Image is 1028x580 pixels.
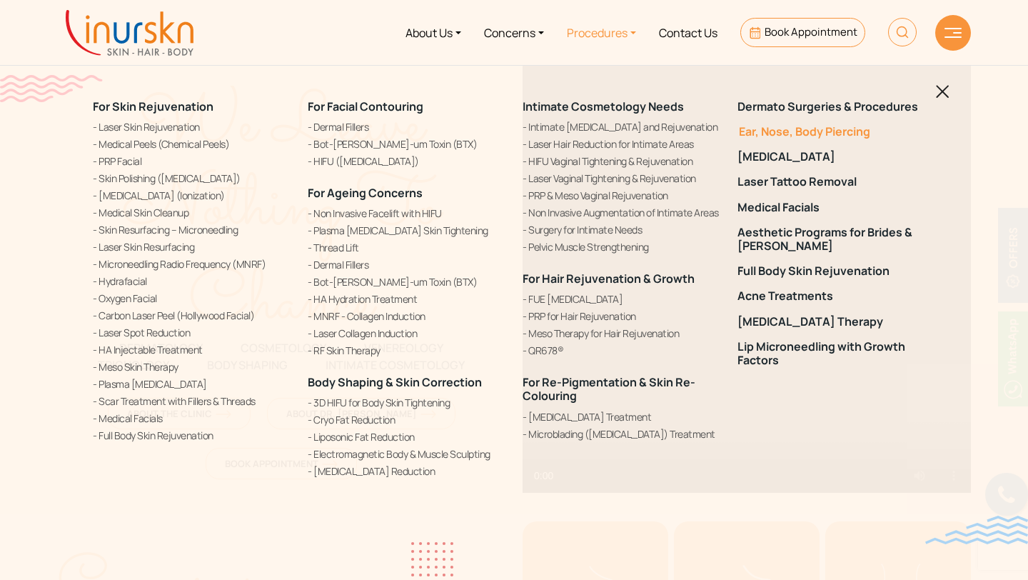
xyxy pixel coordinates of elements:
[93,308,291,323] a: Carbon Laser Peel (Hollywood Facial)
[308,206,505,221] a: Non Invasive Facelift with HIFU
[523,271,695,286] a: For Hair Rejuvenation & Growth
[523,374,695,404] a: For Re-Pigmentation & Skin Re-Colouring
[523,119,720,134] a: Intimate [MEDICAL_DATA] and Rejuvenation
[93,274,291,289] a: Hydrafacial
[523,309,720,324] a: PRP for Hair Rejuvenation
[740,18,865,47] a: Book Appointment
[737,264,935,278] a: Full Body Skin Rejuvenation
[66,10,193,56] img: inurskn-logo
[93,394,291,409] a: Scar Treatment with Fillers & Threads
[308,464,505,479] a: [MEDICAL_DATA] Reduction
[308,119,505,134] a: Dermal Fillers
[93,342,291,357] a: HA Injectable Treatment
[523,154,720,169] a: HIFU Vaginal Tightening & Rejuvenation
[523,188,720,203] a: PRP & Meso Vaginal Rejuvenation
[737,100,935,114] a: Dermato Surgeries & Procedures
[308,154,505,169] a: HIFU ([MEDICAL_DATA])
[737,125,935,139] a: Ear, Nose, Body Piercing
[93,325,291,340] a: Laser Spot Reduction
[473,6,555,59] a: Concerns
[523,291,720,306] a: FUE [MEDICAL_DATA]
[737,201,935,214] a: Medical Facials
[93,99,213,114] a: For Skin Rejuvenation
[737,176,935,189] a: Laser Tattoo Removal
[944,28,962,38] img: hamLine.svg
[308,413,505,428] a: Cryo Fat Reduction
[308,223,505,238] a: Plasma [MEDICAL_DATA] Skin Tightening
[308,274,505,289] a: Bot-[PERSON_NAME]-um Toxin (BTX)
[93,291,291,306] a: Oxygen Facial
[308,343,505,358] a: RF Skin Therapy
[308,136,505,151] a: Bot-[PERSON_NAME]-um Toxin (BTX)
[308,430,505,445] a: Liposonic Fat Reduction
[737,150,935,164] a: [MEDICAL_DATA]
[308,396,505,411] a: 3D HIFU for Body Skin Tightening
[308,447,505,462] a: Electromagnetic Body & Muscle Sculpting
[765,24,857,39] span: Book Appointment
[523,409,720,424] a: [MEDICAL_DATA] Treatment
[737,340,935,367] a: Lip Microneedling with Growth Factors
[93,205,291,220] a: Medical Skin Cleanup
[737,226,935,253] a: Aesthetic Programs for Brides & [PERSON_NAME]
[93,411,291,426] a: Medical Facials
[523,136,720,151] a: Laser Hair Reduction for Intimate Areas
[647,6,729,59] a: Contact Us
[523,205,720,220] a: Non Invasive Augmentation of Intimate Areas
[523,343,720,358] a: QR678®
[888,18,917,46] img: HeaderSearch
[925,516,1028,544] img: bluewave
[93,359,291,374] a: Meso Skin Therapy
[93,376,291,391] a: Plasma [MEDICAL_DATA]
[308,257,505,272] a: Dermal Fillers
[93,428,291,443] a: Full Body Skin Rejuvenation
[523,239,720,254] a: Pelvic Muscle Strengthening
[308,240,505,255] a: Thread Lift
[523,326,720,341] a: Meso Therapy for Hair Rejuvenation
[523,99,684,114] a: Intimate Cosmetology Needs
[523,426,720,441] a: Microblading ([MEDICAL_DATA]) Treatment
[394,6,473,59] a: About Us
[737,290,935,304] a: Acne Treatments
[555,6,647,59] a: Procedures
[93,119,291,134] a: Laser Skin Rejuvenation
[523,222,720,237] a: Surgery for Intimate Needs
[308,326,505,341] a: Laser Collagen Induction
[93,154,291,169] a: PRP Facial
[93,188,291,203] a: [MEDICAL_DATA] (Ionization)
[523,171,720,186] a: Laser Vaginal Tightening & Rejuvenation
[308,99,423,114] a: For Facial Contouring
[308,309,505,324] a: MNRF - Collagen Induction
[93,171,291,186] a: Skin Polishing ([MEDICAL_DATA])
[93,136,291,151] a: Medical Peels (Chemical Peels)
[308,374,482,390] a: Body Shaping & Skin Correction
[93,222,291,237] a: Skin Resurfacing – Microneedling
[936,85,949,99] img: blackclosed
[737,315,935,329] a: [MEDICAL_DATA] Therapy
[308,291,505,306] a: HA Hydration Treatment
[93,256,291,271] a: Microneedling Radio Frequency (MNRF)
[308,185,423,201] a: For Ageing Concerns
[93,239,291,254] a: Laser Skin Resurfacing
